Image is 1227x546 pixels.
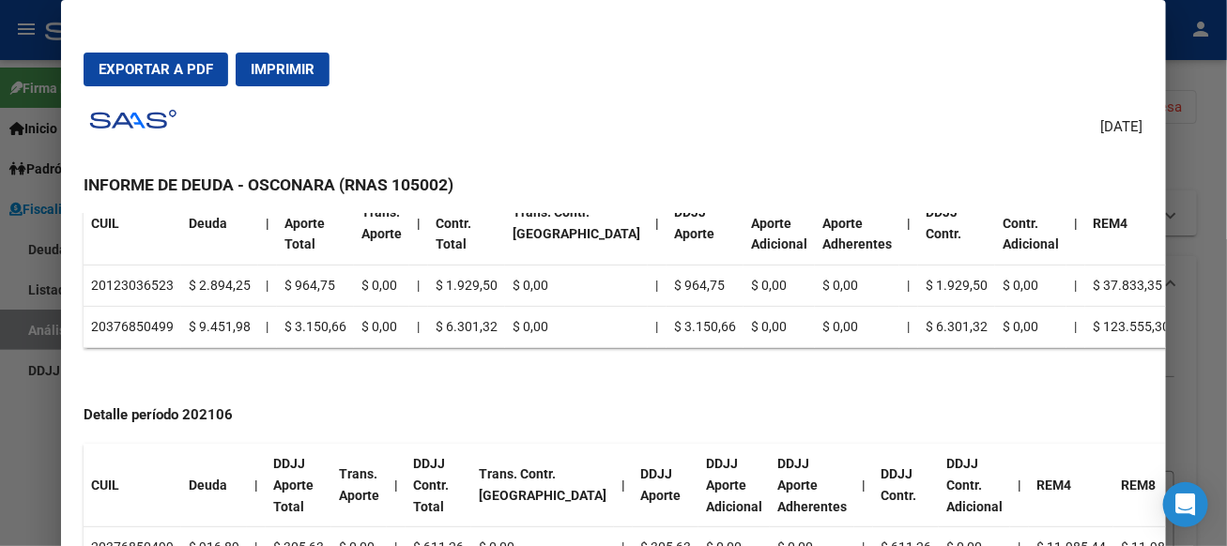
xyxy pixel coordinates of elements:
th: | [387,444,406,527]
th: DDJJ Aporte Adherentes [815,182,899,265]
td: $ 964,75 [667,265,744,307]
td: | [899,306,918,347]
span: Imprimir [251,61,314,78]
th: DDJJ Contr. [873,444,939,527]
td: | [899,265,918,307]
th: Trans. Contr. [GEOGRAPHIC_DATA] [471,444,614,527]
th: Deuda [181,182,258,265]
th: | [409,182,428,265]
th: Trans. Contr. [GEOGRAPHIC_DATA] [505,182,648,265]
th: | [614,444,633,527]
td: $ 964,75 [277,265,354,307]
h4: Detalle período 202106 [84,404,1143,426]
td: $ 1.929,50 [918,265,995,307]
button: Exportar a PDF [84,53,228,86]
td: | [648,306,667,347]
td: | [258,306,277,347]
th: DDJJ Aporte Total [277,182,354,265]
td: $ 0,00 [744,306,815,347]
th: Trans. Aporte [331,444,387,527]
th: REM4 [1029,444,1113,527]
th: REM4 [1085,182,1177,265]
td: $ 37.833,35 [1085,265,1177,307]
td: $ 0,00 [354,306,409,347]
th: | [1066,182,1085,265]
th: CUIL [84,182,181,265]
td: | [1066,265,1085,307]
td: $ 3.150,66 [667,306,744,347]
div: Open Intercom Messenger [1163,482,1208,527]
td: $ 0,00 [354,265,409,307]
th: | [1010,444,1029,527]
th: DDJJ Aporte Adicional [698,444,770,527]
span: [DATE] [1101,116,1143,138]
td: $ 9.451,98 [181,306,258,347]
th: DDJJ Contr. Total [406,444,471,527]
td: $ 2.894,25 [181,265,258,307]
td: $ 1.929,50 [428,265,505,307]
td: $ 0,00 [815,306,899,347]
th: | [247,444,266,527]
th: | [854,444,873,527]
td: $ 0,00 [744,265,815,307]
th: Trans. Aporte [354,182,409,265]
td: | [1066,306,1085,347]
button: Imprimir [236,53,330,86]
td: 20123036523 [84,265,181,307]
th: DDJJ Aporte [667,182,744,265]
td: | [258,265,277,307]
td: | [648,265,667,307]
th: DDJJ Contr. Adicional [939,444,1010,527]
td: $ 0,00 [995,306,1066,347]
th: DDJJ Contr. [918,182,995,265]
td: $ 0,00 [505,265,648,307]
td: | [409,265,428,307]
td: $ 0,00 [995,265,1066,307]
th: Deuda [181,444,247,527]
span: Exportar a PDF [99,61,213,78]
th: | [899,182,918,265]
h3: INFORME DE DEUDA - OSCONARA (RNAS 105002) [84,173,1143,197]
td: | [409,306,428,347]
td: $ 0,00 [505,306,648,347]
th: REM8 [1113,444,1198,527]
th: DDJJ Aporte Adherentes [770,444,854,527]
th: DDJJ Aporte Adicional [744,182,815,265]
td: $ 3.150,66 [277,306,354,347]
th: | [258,182,277,265]
td: $ 123.555,30 [1085,306,1177,347]
td: $ 6.301,32 [428,306,505,347]
td: 20376850499 [84,306,181,347]
td: $ 6.301,32 [918,306,995,347]
th: DDJJ Aporte Total [266,444,331,527]
th: | [648,182,667,265]
th: CUIL [84,444,181,527]
th: DDJJ Contr. Total [428,182,505,265]
th: DDJJ Contr. Adicional [995,182,1066,265]
th: DDJJ Aporte [633,444,698,527]
td: $ 0,00 [815,265,899,307]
